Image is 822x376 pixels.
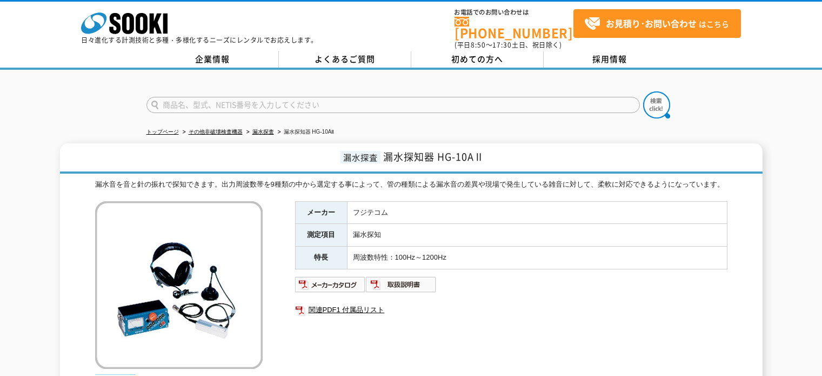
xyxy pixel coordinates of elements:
img: メーカーカタログ [295,276,366,293]
img: 漏水探知器 HG-10AⅡ [95,201,263,369]
a: トップページ [146,129,179,135]
span: はこちら [584,16,729,32]
td: 周波数特性：100Hz～1200Hz [347,247,727,269]
span: お電話でのお問い合わせは [455,9,573,16]
th: 特長 [295,247,347,269]
span: (平日 ～ 土日、祝日除く) [455,40,562,50]
a: 初めての方へ [411,51,544,68]
strong: お見積り･お問い合わせ [606,17,697,30]
span: 8:50 [471,40,486,50]
a: 漏水探査 [252,129,274,135]
a: [PHONE_NUMBER] [455,17,573,39]
th: メーカー [295,201,347,224]
span: 漏水探知器 HG-10AⅡ [383,149,484,164]
div: 漏水音を音と針の振れで探知できます。出力周波数帯を9種類の中から選定する事によって、管の種類による漏水音の差異や現場で発生している雑音に対して、柔軟に対応できるようになっています。 [95,179,727,190]
li: 漏水探知器 HG-10AⅡ [276,127,335,138]
span: 17:30 [492,40,512,50]
a: お見積り･お問い合わせはこちら [573,9,741,38]
a: よくあるご質問 [279,51,411,68]
a: 企業情報 [146,51,279,68]
td: フジテコム [347,201,727,224]
a: 関連PDF1 付属品リスト [295,303,727,317]
img: 取扱説明書 [366,276,437,293]
a: 取扱説明書 [366,283,437,291]
img: btn_search.png [643,91,670,118]
a: メーカーカタログ [295,283,366,291]
p: 日々進化する計測技術と多種・多様化するニーズにレンタルでお応えします。 [81,37,318,43]
a: その他非破壊検査機器 [189,129,243,135]
span: 初めての方へ [451,53,503,65]
span: 漏水探査 [340,151,380,163]
input: 商品名、型式、NETIS番号を入力してください [146,97,640,113]
td: 漏水探知 [347,224,727,247]
th: 測定項目 [295,224,347,247]
a: 採用情報 [544,51,676,68]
